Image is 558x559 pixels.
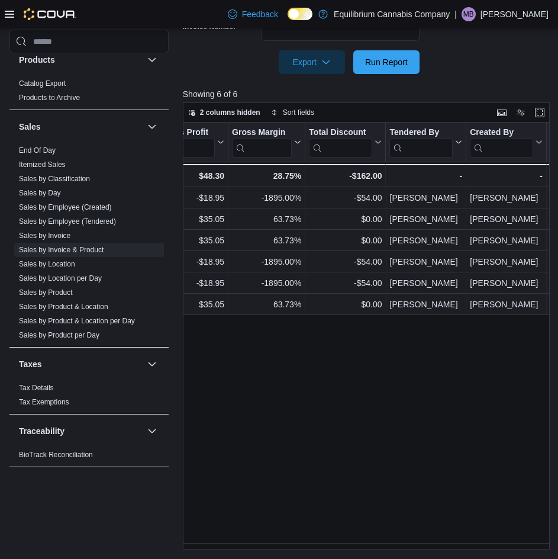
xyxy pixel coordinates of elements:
[309,127,372,139] div: Total Discount
[19,383,54,393] span: Tax Details
[514,105,528,120] button: Display options
[9,76,169,110] div: Products
[470,276,543,290] div: [PERSON_NAME]
[200,108,260,117] span: 2 columns hidden
[283,108,314,117] span: Sort fields
[288,8,312,20] input: Dark Mode
[309,212,382,226] div: $0.00
[160,276,224,290] div: -$18.95
[365,56,408,68] span: Run Report
[160,297,224,311] div: $35.05
[145,53,159,67] button: Products
[470,297,543,311] div: [PERSON_NAME]
[19,397,69,407] span: Tax Exemptions
[533,105,547,120] button: Enter fullscreen
[309,276,382,290] div: -$54.00
[470,255,543,269] div: [PERSON_NAME]
[470,127,533,158] div: Created By
[389,297,462,311] div: [PERSON_NAME]
[353,50,420,74] button: Run Report
[232,191,301,205] div: -1895.00%
[183,88,554,100] p: Showing 6 of 6
[145,120,159,134] button: Sales
[242,8,278,20] span: Feedback
[160,255,224,269] div: -$18.95
[389,127,462,158] button: Tendered By
[19,303,108,311] a: Sales by Product & Location
[470,127,533,139] div: Created By
[232,297,301,311] div: 63.73%
[19,188,61,198] span: Sales by Day
[389,127,453,139] div: Tendered By
[19,358,143,370] button: Taxes
[19,425,143,437] button: Traceability
[480,7,549,21] p: [PERSON_NAME]
[309,191,382,205] div: -$54.00
[334,7,450,21] p: Equilibrium Cannabis Company
[309,169,382,183] div: -$162.00
[19,189,61,197] a: Sales by Day
[19,330,99,340] span: Sales by Product per Day
[160,127,215,139] div: Gross Profit
[145,424,159,438] button: Traceability
[454,7,457,21] p: |
[309,127,382,158] button: Total Discount
[19,274,102,283] span: Sales by Location per Day
[232,127,292,139] div: Gross Margin
[232,127,301,158] button: Gross Margin
[19,146,56,155] a: End Of Day
[495,105,509,120] button: Keyboard shortcuts
[389,276,462,290] div: [PERSON_NAME]
[19,160,66,169] a: Itemized Sales
[470,212,543,226] div: [PERSON_NAME]
[19,79,66,88] a: Catalog Export
[19,274,102,282] a: Sales by Location per Day
[232,233,301,248] div: 63.73%
[19,217,116,226] span: Sales by Employee (Tendered)
[232,276,301,290] div: -1895.00%
[19,246,104,254] a: Sales by Invoice & Product
[19,317,135,325] a: Sales by Product & Location per Day
[389,169,462,183] div: -
[463,7,474,21] span: MB
[160,127,224,158] button: Gross Profit
[19,203,112,211] a: Sales by Employee (Created)
[470,233,543,248] div: [PERSON_NAME]
[232,255,301,269] div: -1895.00%
[232,127,292,158] div: Gross Margin
[470,127,543,158] button: Created By
[19,451,93,459] a: BioTrack Reconciliation
[470,169,543,183] div: -
[223,2,283,26] a: Feedback
[389,255,462,269] div: [PERSON_NAME]
[19,245,104,255] span: Sales by Invoice & Product
[19,232,70,240] a: Sales by Invoice
[462,7,476,21] div: Mandie Baxter
[19,175,90,183] a: Sales by Classification
[24,8,76,20] img: Cova
[389,127,453,158] div: Tendered By
[309,127,372,158] div: Total Discount
[19,121,143,133] button: Sales
[309,255,382,269] div: -$54.00
[160,127,215,158] div: Gross Profit
[9,448,169,467] div: Traceability
[145,357,159,371] button: Taxes
[19,316,135,326] span: Sales by Product & Location per Day
[160,191,224,205] div: -$18.95
[19,174,90,184] span: Sales by Classification
[19,259,75,269] span: Sales by Location
[19,288,73,297] a: Sales by Product
[19,146,56,155] span: End Of Day
[309,233,382,248] div: $0.00
[389,212,462,226] div: [PERSON_NAME]
[19,94,80,102] a: Products to Archive
[232,169,301,183] div: 28.75%
[232,212,301,226] div: 63.73%
[19,260,75,268] a: Sales by Location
